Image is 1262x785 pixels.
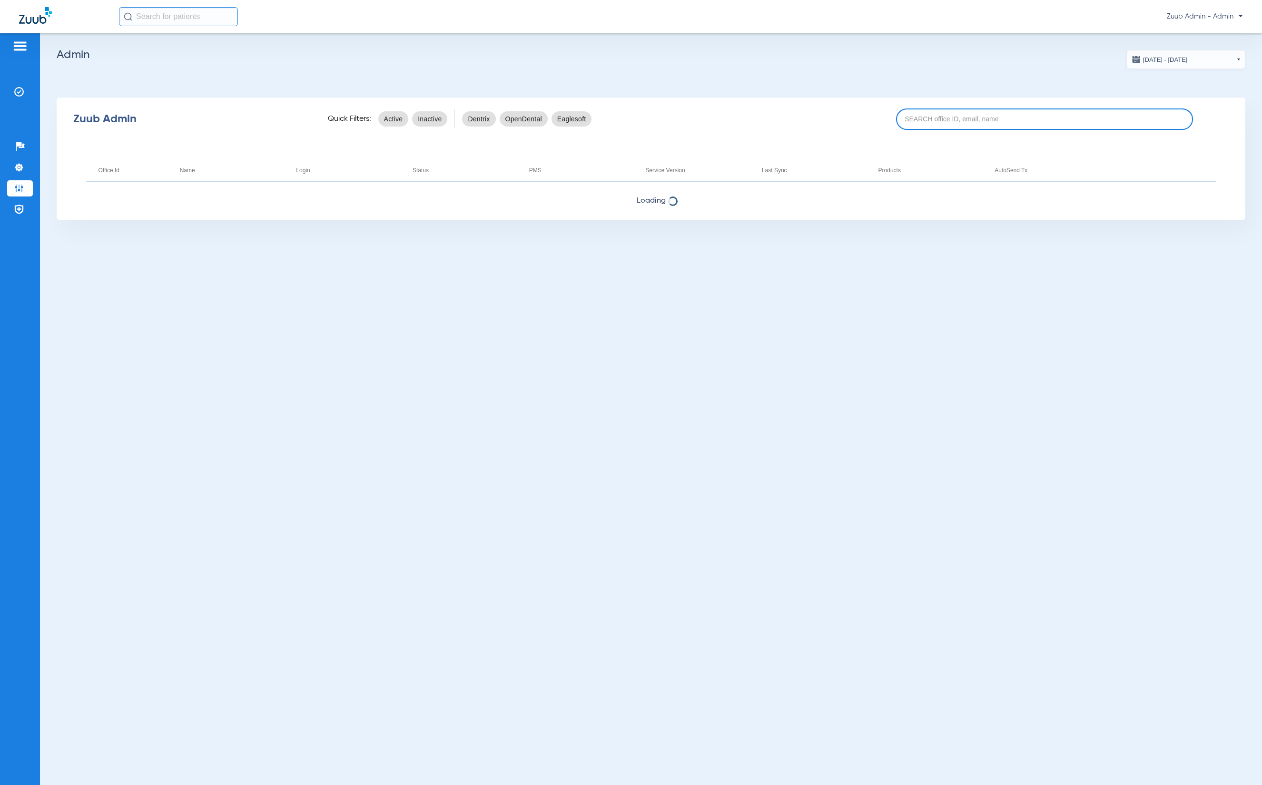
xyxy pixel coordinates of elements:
[878,165,983,176] div: Products
[384,114,403,124] span: Active
[12,40,28,52] img: hamburger-icon
[557,114,586,124] span: Eaglesoft
[57,50,1245,59] h2: Admin
[180,165,285,176] div: Name
[296,165,401,176] div: Login
[896,108,1193,130] input: SEARCH office ID, email, name
[98,165,168,176] div: Office Id
[529,165,634,176] div: PMS
[413,165,517,176] div: Status
[878,165,901,176] div: Products
[413,165,429,176] div: Status
[645,165,750,176] div: Service Version
[19,7,52,24] img: Zuub Logo
[119,7,238,26] input: Search for patients
[180,165,195,176] div: Name
[762,165,787,176] div: Last Sync
[73,114,311,124] div: Zuub Admin
[1126,50,1245,69] button: [DATE] - [DATE]
[418,114,442,124] span: Inactive
[57,196,1245,206] span: Loading
[124,12,132,21] img: Search Icon
[1132,55,1141,64] img: date.svg
[468,114,490,124] span: Dentrix
[762,165,867,176] div: Last Sync
[645,165,685,176] div: Service Version
[462,109,592,128] mat-chip-listbox: pms-filters
[328,114,371,124] span: Quick Filters:
[995,165,1099,176] div: AutoSend Tx
[98,165,119,176] div: Office Id
[378,109,448,128] mat-chip-listbox: status-filters
[296,165,310,176] div: Login
[505,114,542,124] span: OpenDental
[995,165,1027,176] div: AutoSend Tx
[1167,12,1243,21] span: Zuub Admin - Admin
[529,165,542,176] div: PMS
